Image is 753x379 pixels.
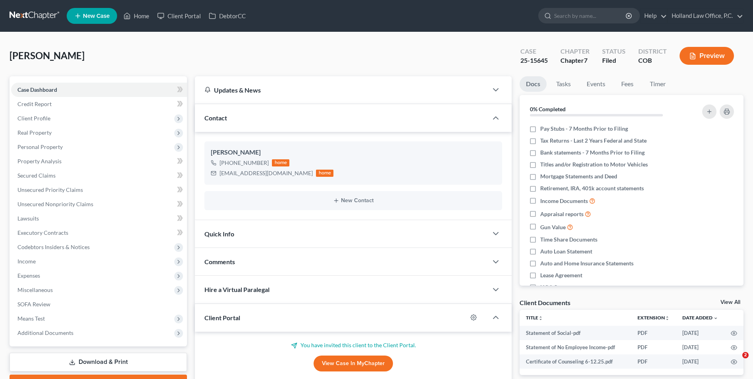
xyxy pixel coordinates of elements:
[713,316,718,321] i: expand_more
[615,76,640,92] a: Fees
[17,172,56,179] span: Secured Claims
[540,223,566,231] span: Gun Value
[204,286,270,293] span: Hire a Virtual Paralegal
[638,56,667,65] div: COB
[220,169,313,177] div: [EMAIL_ADDRESS][DOMAIN_NAME]
[11,197,187,211] a: Unsecured Nonpriority Claims
[540,197,588,205] span: Income Documents
[205,9,250,23] a: DebtorCC
[638,47,667,56] div: District
[17,186,83,193] span: Unsecured Priority Claims
[720,300,740,305] a: View All
[17,272,40,279] span: Expenses
[584,56,587,64] span: 7
[11,183,187,197] a: Unsecured Priority Claims
[204,86,478,94] div: Updates & News
[631,354,676,369] td: PDF
[17,101,52,107] span: Credit Report
[554,8,627,23] input: Search by name...
[10,50,85,61] span: [PERSON_NAME]
[520,56,548,65] div: 25-15645
[540,149,645,157] span: Bank statements - 7 Months Prior to Filing
[631,340,676,354] td: PDF
[520,76,547,92] a: Docs
[540,248,592,255] span: Auto Loan Statement
[204,114,227,122] span: Contact
[676,354,724,369] td: [DATE]
[211,197,496,204] button: New Contact
[204,230,234,238] span: Quick Info
[11,97,187,111] a: Credit Report
[153,9,205,23] a: Client Portal
[540,283,580,291] span: HOA Statement
[17,143,63,150] span: Personal Property
[17,158,62,164] span: Property Analysis
[119,9,153,23] a: Home
[602,56,626,65] div: Filed
[668,9,743,23] a: Holland Law Office, P.C.
[540,210,584,218] span: Appraisal reports
[602,47,626,56] div: Status
[682,315,718,321] a: Date Added expand_more
[17,301,50,307] span: SOFA Review
[550,76,577,92] a: Tasks
[520,298,570,307] div: Client Documents
[11,297,187,311] a: SOFA Review
[17,115,50,122] span: Client Profile
[580,76,612,92] a: Events
[17,201,93,207] span: Unsecured Nonpriority Claims
[540,160,648,168] span: Titles and/or Registration to Motor Vehicles
[17,258,36,265] span: Income
[540,125,628,133] span: Pay Stubs - 7 Months Prior to Filing
[530,106,566,112] strong: 0% Completed
[540,259,634,267] span: Auto and Home Insurance Statements
[17,315,45,322] span: Means Test
[17,215,39,222] span: Lawsuits
[17,329,73,336] span: Additional Documents
[540,271,582,279] span: Lease Agreement
[560,56,589,65] div: Chapter
[17,86,57,93] span: Case Dashboard
[11,168,187,183] a: Secured Claims
[631,326,676,340] td: PDF
[11,154,187,168] a: Property Analysis
[520,326,631,340] td: Statement of Social-pdf
[540,184,644,192] span: Retirement, IRA, 401k account statements
[726,352,745,371] iframe: Intercom live chat
[540,172,617,180] span: Mortgage Statements and Deed
[540,236,597,244] span: Time Share Documents
[643,76,672,92] a: Timer
[204,258,235,265] span: Comments
[17,244,90,250] span: Codebtors Insiders & Notices
[560,47,589,56] div: Chapter
[11,83,187,97] a: Case Dashboard
[680,47,734,65] button: Preview
[314,356,393,371] a: View Case in MyChapter
[220,159,269,167] div: [PHONE_NUMBER]
[676,326,724,340] td: [DATE]
[742,352,749,358] span: 2
[520,354,631,369] td: Certificate of Counseling 6-12.25.pdf
[526,315,543,321] a: Titleunfold_more
[211,148,496,157] div: [PERSON_NAME]
[316,170,333,177] div: home
[676,340,724,354] td: [DATE]
[11,211,187,226] a: Lawsuits
[665,316,670,321] i: unfold_more
[11,226,187,240] a: Executory Contracts
[538,316,543,321] i: unfold_more
[17,286,53,293] span: Miscellaneous
[540,137,647,145] span: Tax Returns - Last 2 Years Federal and State
[637,315,670,321] a: Extensionunfold_more
[17,229,68,236] span: Executory Contracts
[17,129,52,136] span: Real Property
[10,353,187,371] a: Download & Print
[520,340,631,354] td: Statement of No Employee Income-pdf
[640,9,667,23] a: Help
[83,13,110,19] span: New Case
[520,47,548,56] div: Case
[272,159,289,166] div: home
[204,314,240,321] span: Client Portal
[204,341,502,349] p: You have invited this client to the Client Portal.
